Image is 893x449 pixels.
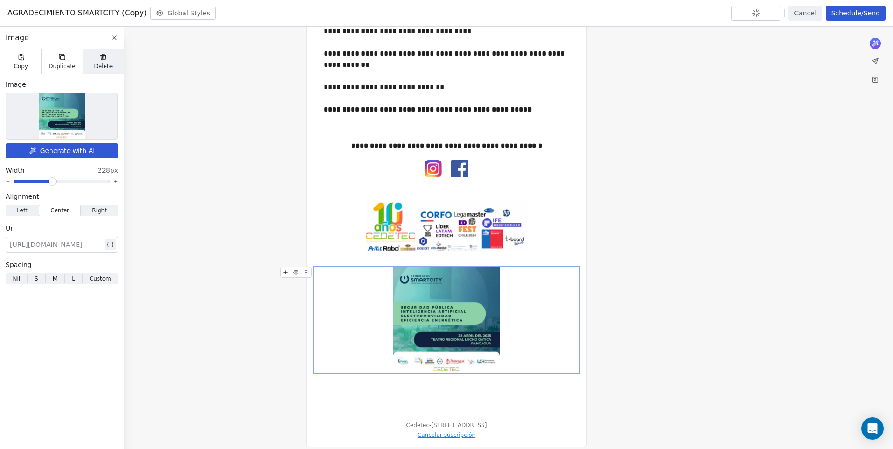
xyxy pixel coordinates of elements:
[6,166,25,175] span: Width
[72,274,75,283] span: L
[98,166,118,175] span: 228px
[6,143,118,158] button: Generate with AI
[6,80,26,89] span: Image
[14,63,28,70] span: Copy
[861,417,884,440] div: Open Intercom Messenger
[49,63,75,70] span: Duplicate
[17,206,28,215] span: Left
[90,274,111,283] span: Custom
[826,6,886,21] button: Schedule/Send
[6,260,32,269] span: Spacing
[7,7,147,19] span: AGRADECIMIENTO SMARTCITY (Copy)
[39,93,85,139] img: Selected image
[13,274,20,283] span: Nil
[6,224,15,233] span: Url
[53,274,57,283] span: M
[35,274,38,283] span: S
[150,7,216,20] button: Global Styles
[92,206,107,215] span: Right
[94,63,113,70] span: Delete
[6,192,39,201] span: Alignment
[788,6,822,21] button: Cancel
[6,32,29,43] span: Image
